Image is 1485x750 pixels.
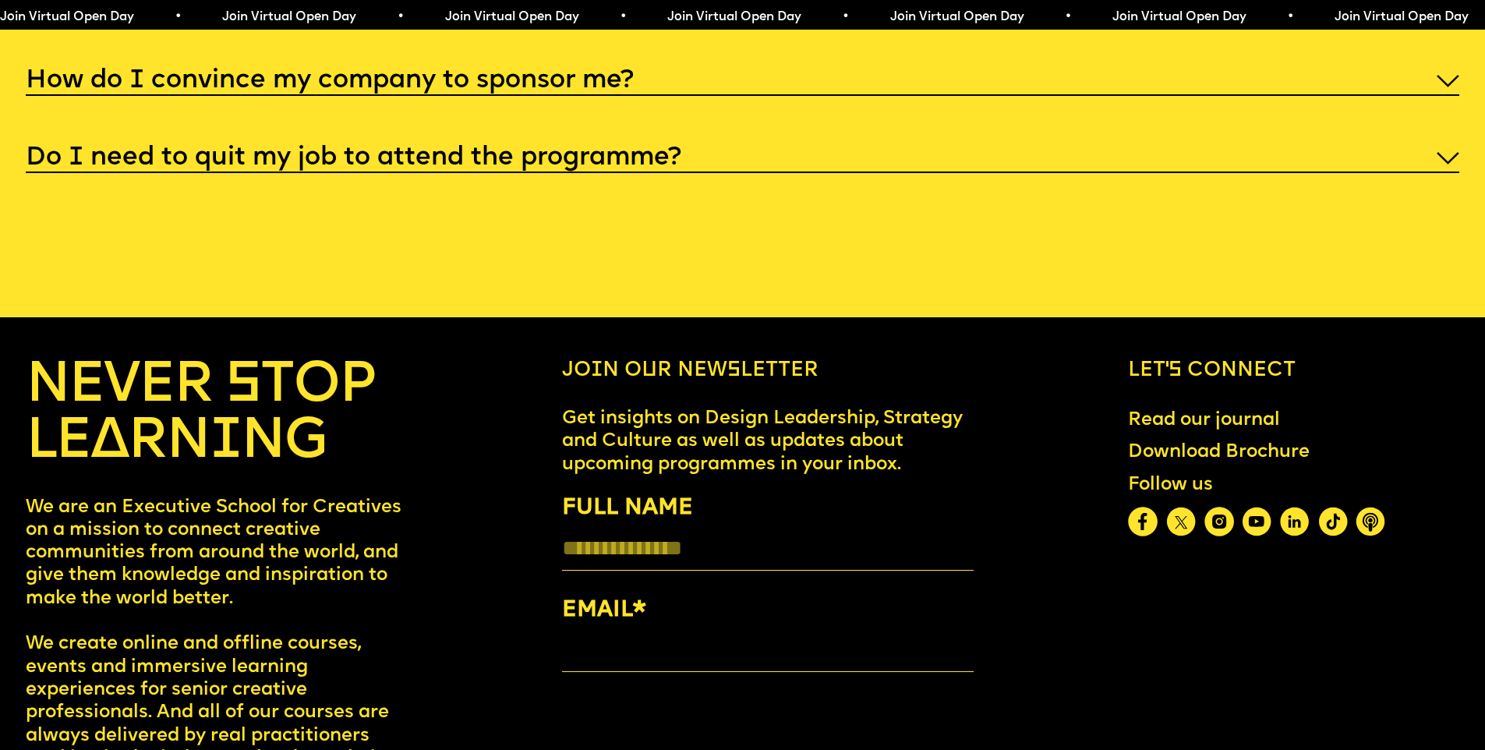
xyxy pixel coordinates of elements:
a: Read our journal [1118,398,1290,441]
h4: NEVER STOP LEARNING [26,359,407,472]
span: • [1287,11,1294,23]
span: • [397,11,404,23]
label: FULL NAME [562,491,974,527]
h5: How do I convince my company to sponsor me? [26,73,634,89]
h5: Do I need to quit my job to attend the programme? [26,150,681,166]
h6: Join our newsletter [562,359,974,383]
span: • [1065,11,1072,23]
p: Get insights on Design Leadership, Strategy and Culture as well as updates about upcoming program... [562,408,974,476]
label: EMAIL [562,593,974,629]
span: • [175,11,182,23]
h6: Let’s connect [1128,359,1459,383]
a: Download Brochure [1118,431,1320,474]
span: • [842,11,849,23]
span: • [620,11,627,23]
div: Follow us [1128,474,1385,497]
